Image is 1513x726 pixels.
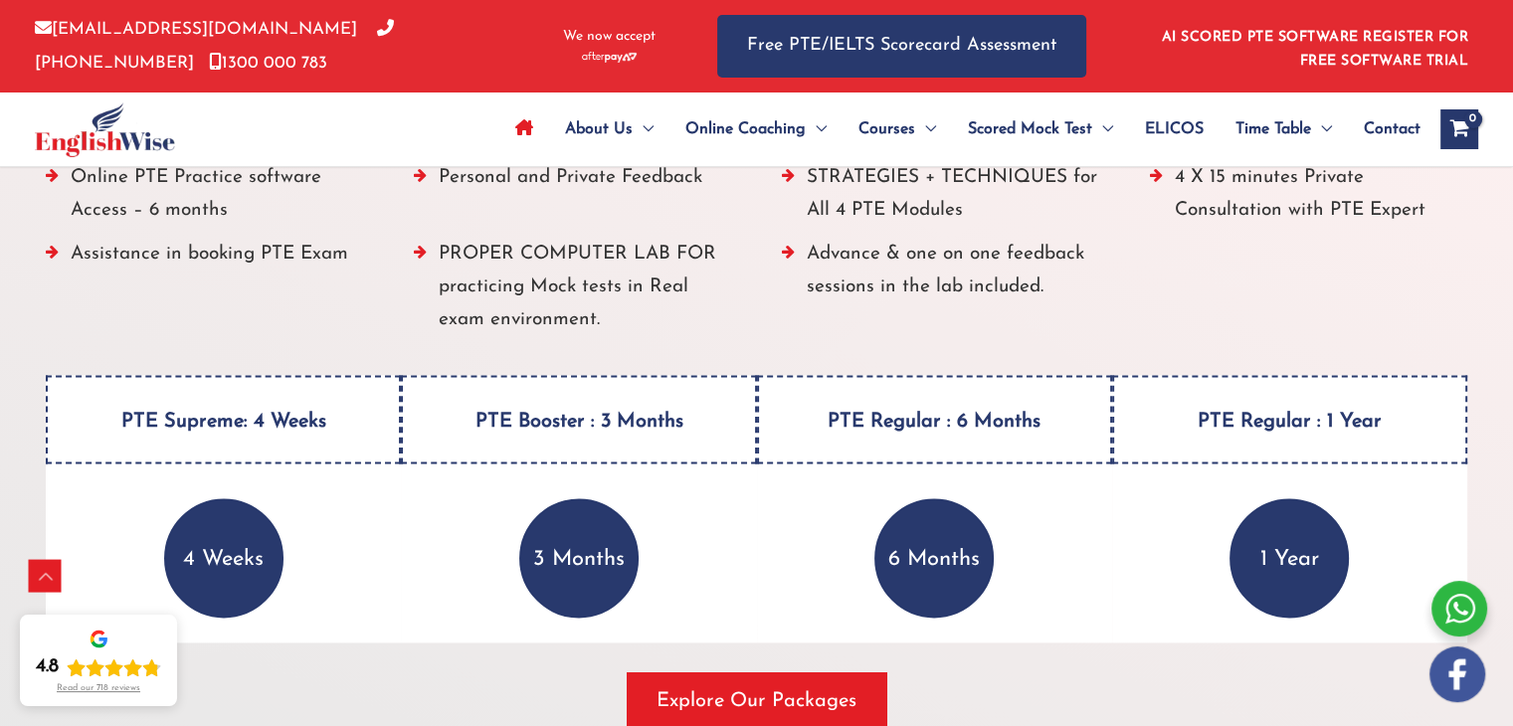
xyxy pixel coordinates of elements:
[35,21,394,71] a: [PHONE_NUMBER]
[209,55,327,72] a: 1300 000 783
[1112,375,1467,463] h4: PTE Regular : 1 Year
[657,687,856,715] span: Explore Our Packages
[57,683,140,694] div: Read our 718 reviews
[858,94,915,164] span: Courses
[563,27,656,47] span: We now accept
[1150,14,1478,79] aside: Header Widget 1
[633,94,654,164] span: Menu Toggle
[414,238,732,347] li: PROPER COMPUTER LAB FOR practicing Mock tests in Real exam environment.
[669,94,843,164] a: Online CoachingMenu Toggle
[685,94,806,164] span: Online Coaching
[782,161,1100,238] li: STRATEGIES + TECHNIQUES for All 4 PTE Modules
[1311,94,1332,164] span: Menu Toggle
[549,94,669,164] a: About UsMenu Toggle
[565,94,633,164] span: About Us
[1440,109,1478,149] a: View Shopping Cart, empty
[1229,498,1349,618] p: 1 Year
[1129,94,1220,164] a: ELICOS
[35,21,357,38] a: [EMAIL_ADDRESS][DOMAIN_NAME]
[164,498,284,618] p: 4 Weeks
[46,238,364,347] li: Assistance in booking PTE Exam
[401,375,756,463] h4: PTE Booster : 3 Months
[806,94,827,164] span: Menu Toggle
[717,15,1086,78] a: Free PTE/IELTS Scorecard Assessment
[414,161,732,238] li: Personal and Private Feedback
[1220,94,1348,164] a: Time TableMenu Toggle
[1364,94,1420,164] span: Contact
[499,94,1420,164] nav: Site Navigation: Main Menu
[35,102,175,157] img: cropped-ew-logo
[782,238,1100,347] li: Advance & one on one feedback sessions in the lab included.
[519,498,639,618] p: 3 Months
[36,655,161,679] div: Rating: 4.8 out of 5
[968,94,1092,164] span: Scored Mock Test
[1162,30,1469,69] a: AI SCORED PTE SOFTWARE REGISTER FOR FREE SOFTWARE TRIAL
[1429,646,1485,702] img: white-facebook.png
[843,94,952,164] a: CoursesMenu Toggle
[46,161,364,238] li: Online PTE Practice software Access – 6 months
[1092,94,1113,164] span: Menu Toggle
[1149,161,1467,238] li: 4 X 15 minutes Private Consultation with PTE Expert
[36,655,59,679] div: 4.8
[582,52,637,63] img: Afterpay-Logo
[915,94,936,164] span: Menu Toggle
[1145,94,1204,164] span: ELICOS
[757,375,1112,463] h4: PTE Regular : 6 Months
[1348,94,1420,164] a: Contact
[46,375,401,463] h4: PTE Supreme: 4 Weeks
[1235,94,1311,164] span: Time Table
[952,94,1129,164] a: Scored Mock TestMenu Toggle
[874,498,994,618] p: 6 Months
